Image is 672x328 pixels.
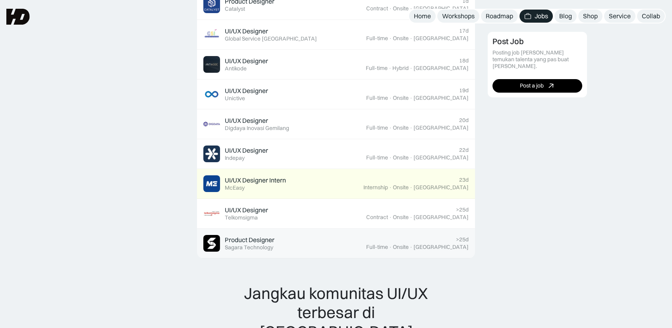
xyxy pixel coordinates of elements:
[413,35,469,42] div: [GEOGRAPHIC_DATA]
[197,229,475,258] a: Job ImageProduct DesignerSagara Technology>25dFull-time·Onsite·[GEOGRAPHIC_DATA]
[203,235,220,252] img: Job Image
[413,184,469,191] div: [GEOGRAPHIC_DATA]
[492,37,524,46] div: Post Job
[389,95,392,101] div: ·
[409,124,413,131] div: ·
[393,124,409,131] div: Onsite
[225,57,268,65] div: UI/UX Designer
[225,184,245,191] div: McEasy
[366,154,388,161] div: Full-time
[389,214,392,221] div: ·
[520,82,544,89] div: Post a job
[486,12,513,20] div: Roadmap
[409,5,413,12] div: ·
[366,214,388,221] div: Contract
[393,214,409,221] div: Onsite
[366,124,388,131] div: Full-time
[197,80,475,109] a: Job ImageUI/UX DesignerUnictive19dFull-time·Onsite·[GEOGRAPHIC_DATA]
[409,35,413,42] div: ·
[413,95,469,101] div: [GEOGRAPHIC_DATA]
[203,146,220,162] img: Job Image
[366,244,388,250] div: Full-time
[389,124,392,131] div: ·
[459,147,469,153] div: 22d
[366,35,388,42] div: Full-time
[393,5,409,12] div: Onsite
[225,176,286,184] div: UI/UX Designer Intern
[459,177,469,183] div: 23d
[203,56,220,73] img: Job Image
[409,244,413,250] div: ·
[559,12,572,20] div: Blog
[225,214,258,221] div: Telkomsigma
[413,5,469,12] div: [GEOGRAPHIC_DATA]
[366,5,388,12] div: Contract
[456,236,469,243] div: >25d
[389,35,392,42] div: ·
[459,87,469,94] div: 19d
[388,65,392,72] div: ·
[389,5,392,12] div: ·
[197,20,475,50] a: Job ImageUI/UX DesignerGlobal Service [GEOGRAPHIC_DATA]17dFull-time·Onsite·[GEOGRAPHIC_DATA]
[413,244,469,250] div: [GEOGRAPHIC_DATA]
[225,27,268,35] div: UI/UX Designer
[197,199,475,229] a: Job ImageUI/UX DesignerTelkomsigma>25dContract·Onsite·[GEOGRAPHIC_DATA]
[225,95,245,102] div: Unictive
[225,116,268,125] div: UI/UX Designer
[393,35,409,42] div: Onsite
[409,214,413,221] div: ·
[604,10,635,23] a: Service
[225,155,245,161] div: Indepay
[225,244,273,251] div: Sagara Technology
[637,10,665,23] a: Collab
[413,214,469,221] div: [GEOGRAPHIC_DATA]
[437,10,479,23] a: Workshops
[459,57,469,64] div: 18d
[225,65,247,72] div: Antikode
[409,65,413,72] div: ·
[535,12,548,20] div: Jobs
[225,125,289,132] div: Digdaya Inovasi Gemilang
[366,95,388,101] div: Full-time
[642,12,660,20] div: Collab
[203,175,220,192] img: Job Image
[519,10,553,23] a: Jobs
[389,154,392,161] div: ·
[413,154,469,161] div: [GEOGRAPHIC_DATA]
[492,79,582,92] a: Post a job
[366,65,388,72] div: Full-time
[389,244,392,250] div: ·
[414,12,431,20] div: Home
[442,12,475,20] div: Workshops
[363,184,388,191] div: Internship
[203,205,220,222] img: Job Image
[225,35,317,42] div: Global Service [GEOGRAPHIC_DATA]
[392,65,409,72] div: Hybrid
[225,87,268,95] div: UI/UX Designer
[393,95,409,101] div: Onsite
[409,95,413,101] div: ·
[225,236,274,244] div: Product Designer
[459,27,469,34] div: 17d
[393,244,409,250] div: Onsite
[583,12,598,20] div: Shop
[389,184,392,191] div: ·
[492,49,582,69] div: Posting job [PERSON_NAME] temukan talenta yang pas buat [PERSON_NAME].
[203,116,220,132] img: Job Image
[554,10,577,23] a: Blog
[197,50,475,80] a: Job ImageUI/UX DesignerAntikode18dFull-time·Hybrid·[GEOGRAPHIC_DATA]
[203,26,220,43] img: Job Image
[481,10,518,23] a: Roadmap
[225,6,245,12] div: Catalyst
[409,10,436,23] a: Home
[409,184,413,191] div: ·
[225,206,268,214] div: UI/UX Designer
[609,12,631,20] div: Service
[456,206,469,213] div: >25d
[197,109,475,139] a: Job ImageUI/UX DesignerDigdaya Inovasi Gemilang20dFull-time·Onsite·[GEOGRAPHIC_DATA]
[409,154,413,161] div: ·
[413,65,469,72] div: [GEOGRAPHIC_DATA]
[225,146,268,155] div: UI/UX Designer
[413,124,469,131] div: [GEOGRAPHIC_DATA]
[459,117,469,124] div: 20d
